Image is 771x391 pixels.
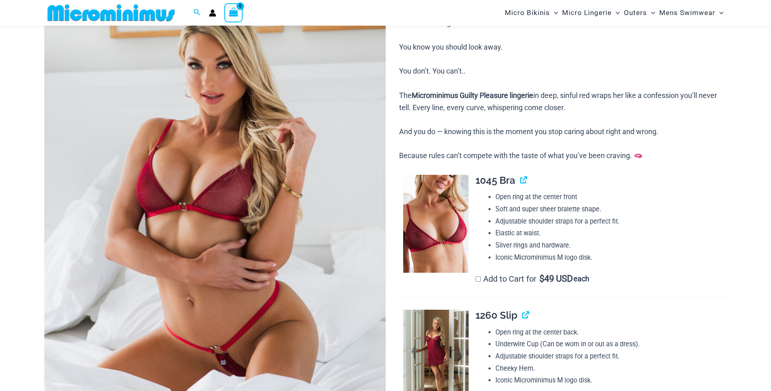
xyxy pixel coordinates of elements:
a: Micro BikinisMenu ToggleMenu Toggle [503,2,560,23]
span: Micro Lingerie [562,2,612,23]
a: Search icon link [193,8,201,18]
input: Add to Cart for$49 USD each [476,276,481,282]
span: Menu Toggle [550,2,558,23]
li: Soft and super sheer bralette shape. [495,203,727,215]
nav: Site Navigation [502,1,727,24]
span: Micro Bikinis [505,2,550,23]
li: Adjustable shoulder straps for a perfect fit. [495,350,727,363]
li: Silver rings and hardware. [495,239,727,252]
li: Cheeky Hem. [495,363,727,375]
p: It starts with a glance. You know you should look away. You don’t. You can’t.. The in deep, sinfu... [399,17,727,162]
img: Guilty Pleasures Red 1045 Bra [403,175,469,273]
img: MM SHOP LOGO FLAT [44,4,178,22]
span: Menu Toggle [647,2,655,23]
span: Outers [624,2,647,23]
span: Menu Toggle [715,2,723,23]
b: Microminimus Guilty Pleasure lingerie [412,91,533,100]
a: Account icon link [209,9,216,17]
a: Mens SwimwearMenu ToggleMenu Toggle [657,2,725,23]
li: Underwire Cup (Can be worn in or out as a dress). [495,338,727,350]
li: Open ring at the center back. [495,326,727,339]
span: Menu Toggle [612,2,620,23]
li: Iconic Microminimus M logo disk. [495,374,727,387]
span: 1260 Slip [476,309,517,321]
span: each [573,275,589,283]
span: 1045 Bra [476,174,515,186]
span: 49 USD [539,275,573,283]
li: Elastic at waist. [495,227,727,239]
a: OutersMenu ToggleMenu Toggle [622,2,657,23]
a: View Shopping Cart, empty [224,3,243,22]
a: Micro LingerieMenu ToggleMenu Toggle [560,2,622,23]
li: Open ring at the center front [495,191,727,203]
label: Add to Cart for [476,274,589,284]
span: $ [539,274,544,284]
li: Iconic Microminimus M logo disk. [495,252,727,264]
span: Mens Swimwear [659,2,715,23]
li: Adjustable shoulder straps for a perfect fit. [495,215,727,228]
